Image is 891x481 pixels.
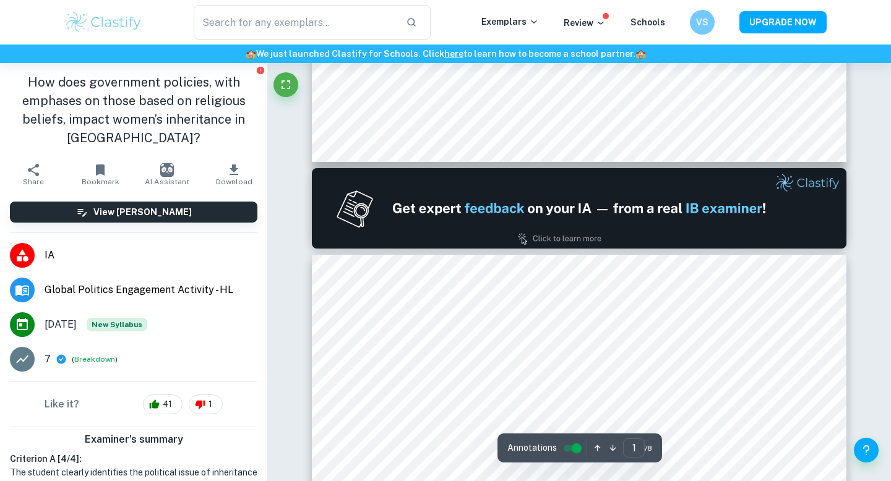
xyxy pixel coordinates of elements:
h6: Criterion A [ 4 / 4 ]: [10,452,257,466]
h6: Like it? [45,397,79,412]
p: Exemplars [481,15,539,28]
span: AI Assistant [145,177,189,186]
span: Global Politics Engagement Activity - HL [45,283,257,297]
img: Clastify logo [64,10,143,35]
button: AI Assistant [134,157,200,192]
div: 41 [143,394,183,414]
button: Bookmark [67,157,134,192]
h6: VS [695,15,710,29]
h1: How does government policies, with emphases on those based on religious beliefs, impact women’s i... [10,73,257,147]
img: Ad [312,168,846,249]
button: UPGRADE NOW [739,11,827,33]
span: Share [23,177,44,186]
div: Starting from the May 2026 session, the Global Politics Engagement Activity requirements have cha... [87,318,147,331]
span: 🏫 [635,49,646,59]
span: Download [216,177,252,186]
button: Report issue [256,66,265,75]
div: 1 [189,394,223,414]
button: Download [200,157,267,192]
h6: Examiner's summary [5,432,262,447]
input: Search for any exemplars... [194,5,396,40]
span: [DATE] [45,317,77,332]
span: / 8 [645,443,652,454]
span: Bookmark [82,177,119,186]
button: Breakdown [74,354,115,365]
button: View [PERSON_NAME] [10,202,257,223]
h6: We just launched Clastify for Schools. Click to learn how to become a school partner. [2,47,889,61]
button: Help and Feedback [854,438,879,462]
span: 🏫 [246,49,256,59]
a: Schools [631,17,665,27]
p: 7 [45,352,51,367]
span: New Syllabus [87,318,147,331]
span: ( ) [72,354,118,365]
span: 1 [202,398,219,411]
p: Review [564,16,606,30]
span: IA [45,248,257,263]
button: Fullscreen [273,72,298,97]
span: Annotations [507,441,557,454]
button: VS [690,10,715,35]
a: here [444,49,463,59]
img: AI Assistant [160,163,174,177]
span: 41 [156,398,179,411]
h6: View [PERSON_NAME] [93,205,192,219]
